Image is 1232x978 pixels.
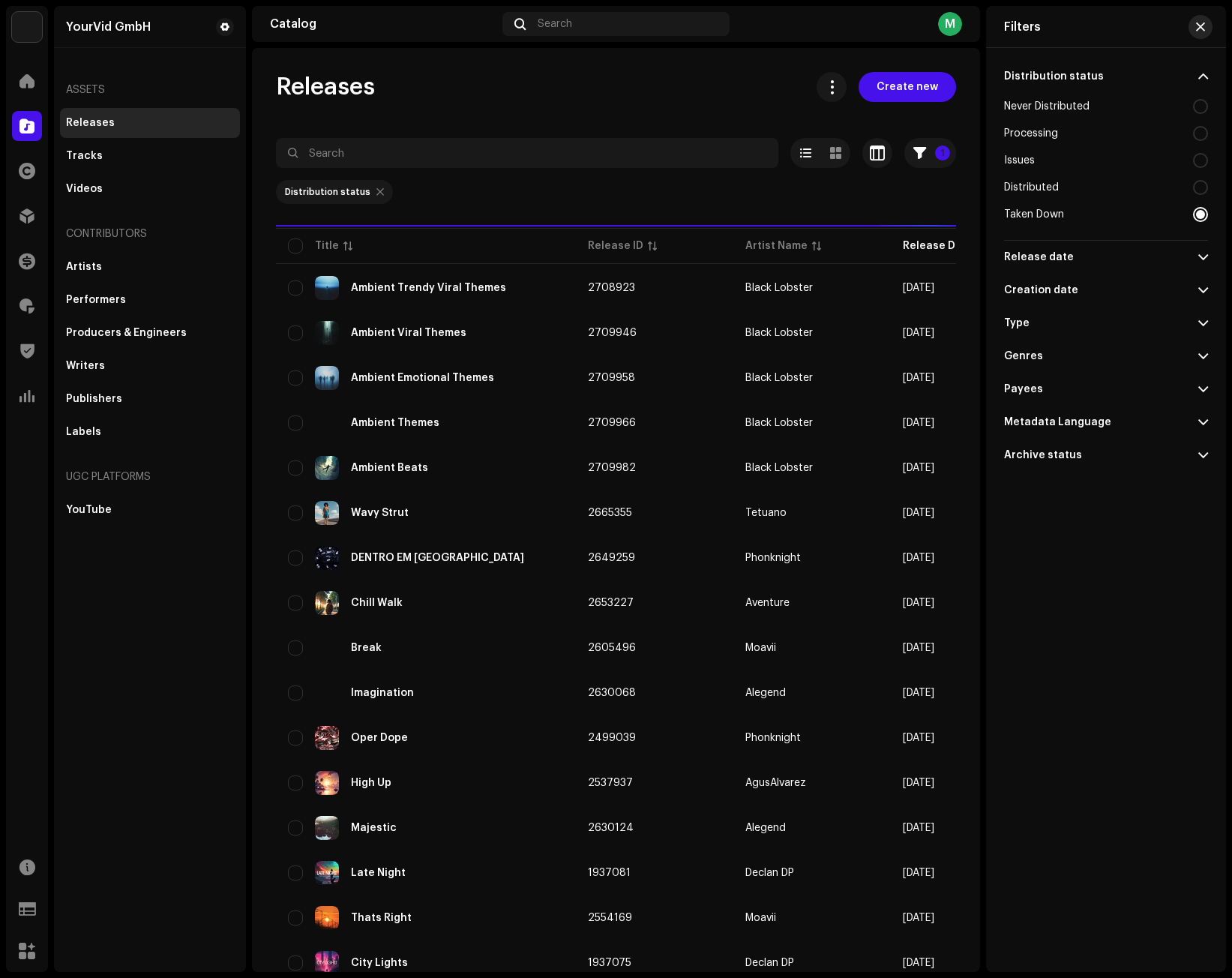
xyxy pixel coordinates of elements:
[60,459,240,495] re-a-nav-header: UGC Platforms
[315,771,339,795] img: 0dd948d6-e829-48fc-8500-f5d0dce84941
[903,958,934,968] span: Nov 27, 2024
[60,72,240,108] re-a-nav-header: Assets
[903,778,934,788] span: Dec 20, 2024
[315,501,339,525] img: ca06b845-74ff-4133-9d19-4006ec93f62e
[351,823,397,833] div: Majestic
[903,463,934,473] span: Mar 28, 2025
[351,688,414,698] div: Imagination
[60,108,240,138] re-m-nav-item: Releases
[745,598,879,608] span: Aventure
[745,328,879,338] span: Black Lobster
[60,141,240,171] re-m-nav-item: Tracks
[904,138,956,168] button: 1
[745,868,794,878] div: Declan DP
[588,733,636,743] span: 2499039
[745,733,801,743] div: Phonknight
[351,868,406,878] div: Late Night
[60,174,240,204] re-m-nav-item: Videos
[315,238,339,253] div: Title
[351,598,403,608] div: Chill Walk
[903,733,934,743] span: Dec 20, 2024
[745,688,879,698] span: Alegend
[745,958,794,968] div: Declan DP
[66,117,115,129] div: Releases
[66,261,102,273] div: Artists
[745,373,879,383] span: Black Lobster
[315,366,339,390] img: 145b1d24-0ad6-4cc1-a72b-6429bc323bfc
[315,276,339,300] img: 1c9ba656-68c9-4cca-b5be-b9e13cd169dc
[745,328,813,338] div: Black Lobster
[351,373,494,383] div: Ambient Emotional Themes
[588,823,634,833] span: 2630124
[60,252,240,282] re-m-nav-item: Artists
[315,591,339,615] img: c23bcccb-9f72-481b-bfa6-884abb28fab9
[66,393,122,405] div: Publishers
[351,643,382,653] div: Break
[315,861,339,885] img: 8de175f0-6fcd-4438-9fad-655c9ff8b7d1
[903,508,934,518] span: Feb 25, 2025
[745,373,813,383] div: Black Lobster
[745,643,776,653] div: Moavii
[903,913,934,923] span: Dec 10, 2024
[276,138,778,168] input: Search
[588,328,637,338] span: 2709946
[588,418,636,428] span: 2709966
[12,12,42,42] img: eaf6e29c-ca94-4a45-904d-c9c4d715140b
[745,958,879,968] span: Declan DP
[745,823,786,833] div: Alegend
[66,360,105,372] div: Writers
[745,643,879,653] span: Moavii
[315,816,339,840] img: 11f58fdd-08b5-4ef8-9b58-b521f65e0f25
[588,688,636,698] span: 2630068
[903,418,934,428] span: Mar 28, 2025
[588,598,634,608] span: 2653227
[745,913,879,923] span: Moavii
[745,688,786,698] div: Alegend
[538,18,572,30] span: Search
[315,906,339,930] img: 73fb8043-48c8-42ae-8bf5-1758abde20ee
[66,183,103,195] div: Videos
[315,681,339,705] img: 46c815a6-a0d8-4db0-a7b7-29a5823b25c1
[588,373,635,383] span: 2709958
[66,504,112,516] div: YouTube
[745,283,813,293] div: Black Lobster
[903,553,934,563] span: Feb 14, 2025
[351,508,409,518] div: Wavy Strut
[588,868,631,878] span: 1937081
[877,72,938,102] span: Create new
[745,418,879,428] span: Black Lobster
[588,958,631,968] span: 1937075
[588,238,643,253] div: Release ID
[903,688,934,698] span: Jan 16, 2025
[903,868,934,878] span: Dec 11, 2024
[935,145,950,160] p-badge: 1
[315,321,339,345] img: 8fc082ae-f91f-48ad-aaec-2926700e2bd8
[351,463,428,473] div: Ambient Beats
[903,283,934,293] span: Mar 28, 2025
[351,553,524,563] div: DENTRO EM BORA
[351,913,412,923] div: Thats Right
[903,823,934,833] span: Dec 17, 2024
[903,238,973,253] div: Release Date
[588,553,635,563] span: 2649259
[745,238,808,253] div: Artist Name
[60,318,240,348] re-m-nav-item: Producers & Engineers
[66,327,187,339] div: Producers & Engineers
[315,411,339,435] img: cb878717-4b50-47ca-bfa0-02ed78ce0f87
[745,418,813,428] div: Black Lobster
[66,150,103,162] div: Tracks
[66,21,151,33] div: YourVid GmbH
[270,18,496,30] div: Catalog
[588,643,636,653] span: 2605496
[745,553,801,563] div: Phonknight
[938,12,962,36] div: M
[588,913,632,923] span: 2554169
[588,508,632,518] span: 2665355
[60,495,240,525] re-m-nav-item: YouTube
[60,285,240,315] re-m-nav-item: Performers
[745,778,879,788] span: AgusAlvarez
[315,726,339,750] img: 72674571-9dc2-4db7-81c4-9b00f96ff10c
[745,463,813,473] div: Black Lobster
